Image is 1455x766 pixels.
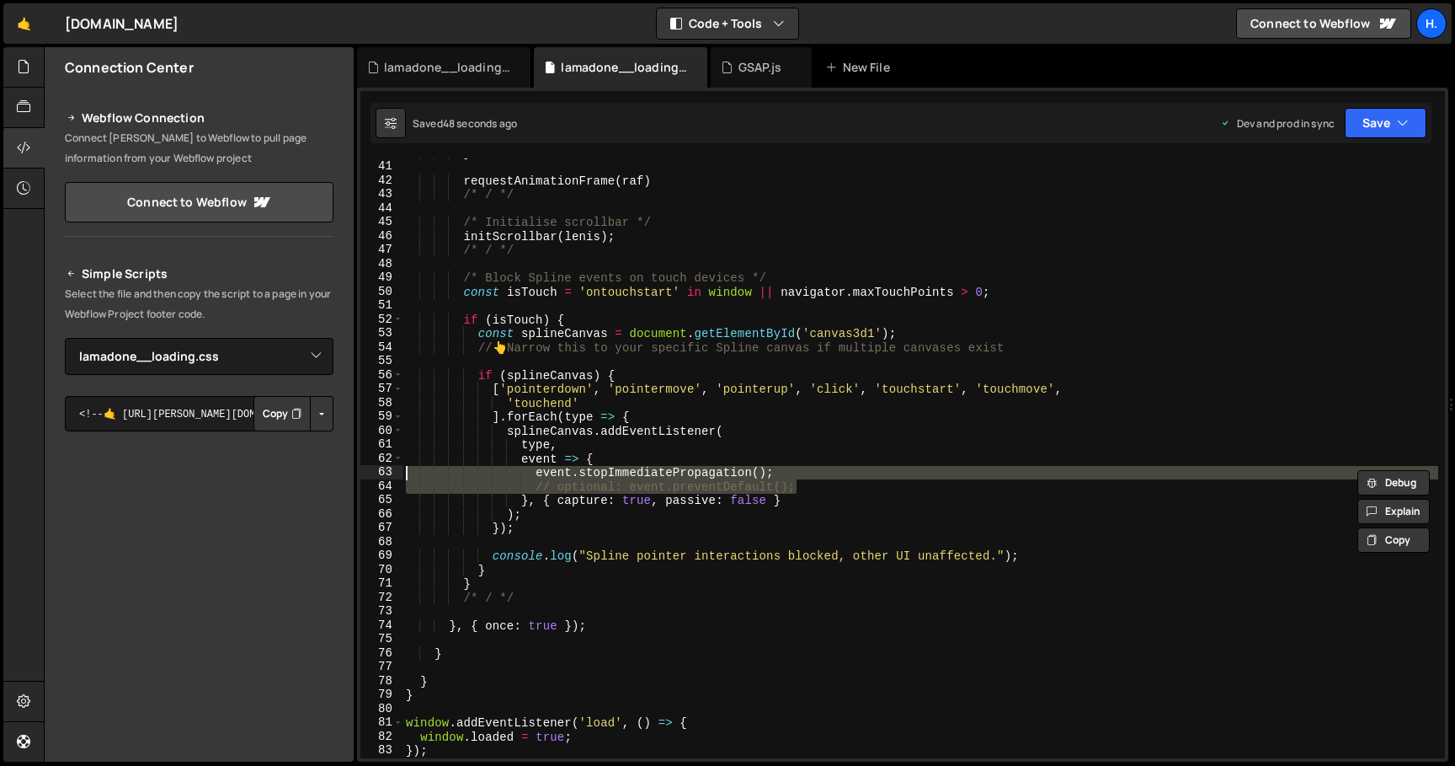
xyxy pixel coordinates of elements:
div: 54 [360,340,403,355]
div: 46 [360,229,403,244]
button: Copy [253,396,311,431]
button: Copy [1357,528,1430,553]
a: Connect to Webflow [65,182,333,222]
div: 72 [360,591,403,605]
div: 69 [360,549,403,563]
div: 52 [360,313,403,327]
div: 74 [360,619,403,633]
div: 83 [360,743,403,758]
div: 58 [360,396,403,410]
div: 75 [360,632,403,646]
div: 81 [360,715,403,730]
div: 45 [360,215,403,229]
div: 80 [360,702,403,716]
div: 55 [360,354,403,368]
div: 63 [360,465,403,479]
div: 48 seconds ago [443,116,517,131]
div: 71 [360,576,403,591]
div: 56 [360,368,403,383]
div: 49 [360,271,403,285]
div: 77 [360,660,403,674]
div: New File [825,59,896,76]
div: 76 [360,646,403,661]
div: 73 [360,604,403,619]
p: Select the file and then copy the script to a page in your Webflow Project footer code. [65,284,333,324]
h2: Connection Center [65,58,194,77]
div: 43 [360,187,403,201]
div: 48 [360,257,403,271]
div: 82 [360,730,403,744]
div: Dev and prod in sync [1220,116,1335,131]
button: Explain [1357,499,1430,524]
a: h. [1416,8,1447,39]
p: Connect [PERSON_NAME] to Webflow to pull page information from your Webflow project [65,128,333,169]
button: Debug [1357,470,1430,495]
div: 44 [360,201,403,216]
div: 57 [360,382,403,396]
div: 79 [360,688,403,702]
h2: Simple Scripts [65,264,333,284]
textarea: <!--🤙 [URL][PERSON_NAME][DOMAIN_NAME]> <script>document.addEventListener("DOMContentLoaded", func... [65,396,333,431]
a: 🤙 [3,3,45,44]
div: 53 [360,326,403,340]
div: 47 [360,243,403,257]
div: 51 [360,298,403,313]
div: 50 [360,285,403,299]
div: 70 [360,563,403,577]
div: 64 [360,479,403,494]
div: 42 [360,174,403,188]
h2: Webflow Connection [65,108,333,128]
div: Saved [413,116,517,131]
button: Code + Tools [657,8,798,39]
div: GSAP.js [738,59,782,76]
div: 62 [360,452,403,466]
div: lamadone__loading.js [561,59,687,76]
div: lamadone__loading.css [384,59,510,76]
div: 65 [360,493,403,507]
div: 60 [360,424,403,438]
div: 41 [360,159,403,174]
div: Button group with nested dropdown [253,396,333,431]
div: 61 [360,437,403,452]
button: Save [1345,108,1426,138]
div: [DOMAIN_NAME] [65,13,179,34]
iframe: YouTube video player [65,459,335,611]
div: 66 [360,507,403,522]
div: 59 [360,410,403,424]
div: 78 [360,674,403,688]
div: 68 [360,535,403,549]
a: Connect to Webflow [1236,8,1411,39]
div: 67 [360,521,403,535]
